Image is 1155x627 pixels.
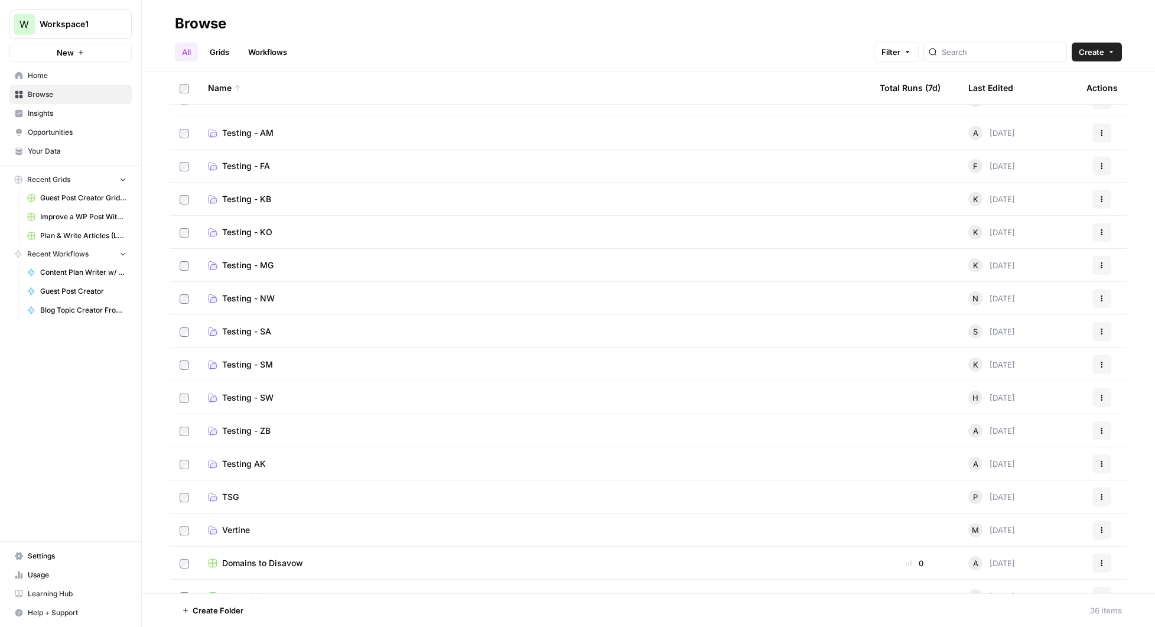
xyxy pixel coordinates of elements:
button: Workspace: Workspace1 [9,9,132,39]
div: Actions [1086,72,1118,104]
span: TSG [222,491,239,503]
span: Content Plan Writer w/ Visual Suggestions [40,267,126,278]
div: [DATE] [968,358,1015,372]
a: Domains to Disavow [208,557,861,569]
a: Testing - AM [208,127,861,139]
a: Home [9,66,132,85]
span: H [972,392,978,404]
a: Testing - NW [208,293,861,304]
div: [DATE] [968,258,1015,272]
span: M [972,524,979,536]
a: Browse [9,85,132,104]
span: Testing - SM [222,359,273,371]
span: Browse [28,89,126,100]
span: Vertine [222,524,250,536]
div: Browse [175,14,226,33]
div: 13 [880,590,949,602]
div: [DATE] [968,424,1015,438]
div: [DATE] [968,291,1015,306]
a: Blog Topic Creator From r/Poker Top Results (Beta) [22,301,132,320]
a: Plan & Write Articles (LUSPS) [22,226,132,245]
div: Last Edited [968,72,1013,104]
div: Total Runs (7d) [880,72,941,104]
a: Testing - KB [208,193,861,205]
a: Insights [9,104,132,123]
span: Create Folder [193,605,243,616]
a: Improve a WP Post With Google Guidelines (PND Prod Beta) [22,207,132,226]
span: Help + Support [28,607,126,618]
a: Content Plan Writer w/ Visual Suggestions [22,263,132,282]
span: P [973,491,978,503]
span: Recent Workflows [27,249,89,259]
a: Guest Post Creator Grid (1) [22,189,132,207]
div: [DATE] [968,126,1015,140]
span: A [973,425,978,437]
a: TSG [208,491,861,503]
span: Domains to Disavow [222,557,303,569]
div: [DATE] [968,556,1015,570]
a: Learning Hub [9,584,132,603]
div: 36 Items [1090,605,1122,616]
span: W [19,17,29,31]
span: New Grid [222,590,259,602]
button: Recent Grids [9,171,132,189]
a: Testing AK [208,458,861,470]
span: A [973,458,978,470]
a: Testing - FA [208,160,861,172]
span: Testing - MG [222,259,274,271]
span: Recent Grids [27,174,70,185]
a: Vertine [208,524,861,536]
div: 0 [880,557,949,569]
span: Blog Topic Creator From r/Poker Top Results (Beta) [40,305,126,316]
span: Usage [28,570,126,580]
span: Guest Post Creator Grid (1) [40,193,126,203]
span: Workspace1 [40,18,111,30]
span: F [973,160,978,172]
div: [DATE] [968,225,1015,239]
span: New [57,47,74,59]
span: S [973,326,978,337]
span: Improve a WP Post With Google Guidelines (PND Prod Beta) [40,212,126,222]
a: All [175,43,198,61]
span: M [972,590,979,602]
button: Create Folder [175,601,250,620]
div: [DATE] [968,457,1015,471]
span: A [973,557,978,569]
span: Home [28,70,126,81]
div: Name [208,72,861,104]
span: Your Data [28,146,126,157]
span: Testing - KB [222,193,271,205]
a: Workflows [241,43,294,61]
a: Grids [203,43,236,61]
span: K [973,193,978,205]
a: Testing - SW [208,392,861,404]
button: Help + Support [9,603,132,622]
span: Settings [28,551,126,561]
span: Testing - NW [222,293,275,304]
span: Testing - AM [222,127,274,139]
span: Opportunities [28,127,126,138]
span: K [973,359,978,371]
span: Testing AK [222,458,266,470]
span: Plan & Write Articles (LUSPS) [40,230,126,241]
span: K [973,259,978,271]
a: Testing - SM [208,359,861,371]
span: Testing - SW [222,392,274,404]
input: Search [942,46,1062,58]
a: Guest Post Creator [22,282,132,301]
a: Testing - ZB [208,425,861,437]
span: K [973,226,978,238]
span: Learning Hub [28,589,126,599]
a: Opportunities [9,123,132,142]
a: New Grid [208,590,861,602]
button: Recent Workflows [9,245,132,263]
span: Testing - SA [222,326,271,337]
a: Testing - MG [208,259,861,271]
a: Your Data [9,142,132,161]
div: [DATE] [968,490,1015,504]
a: Usage [9,566,132,584]
div: [DATE] [968,391,1015,405]
div: [DATE] [968,192,1015,206]
button: Filter [874,43,919,61]
div: [DATE] [968,589,1015,603]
